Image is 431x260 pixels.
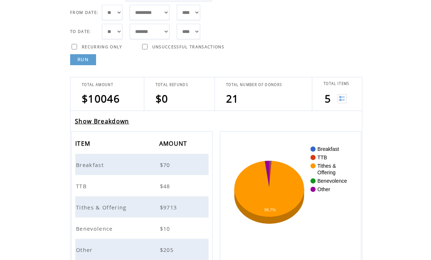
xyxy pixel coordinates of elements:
[76,224,115,231] a: Benevolence
[317,155,327,160] text: TTB
[76,161,106,168] span: Breakfast
[317,170,336,175] text: Offering
[75,117,129,125] a: Show Breakdown
[70,29,91,34] span: TO DATE:
[317,146,339,152] text: Breakfast
[76,246,95,253] span: Other
[264,208,276,212] text: 96.7%
[82,82,113,87] span: TOTAL AMOUNT
[82,44,122,49] span: RECURRING ONLY
[160,246,175,253] span: $205
[152,44,224,49] span: UNSUCCESSFUL TRANSACTIONS
[70,54,96,65] a: RUN
[159,138,189,151] span: AMOUNT
[317,178,347,184] text: Benevolence
[337,94,347,103] img: View list
[76,204,129,211] span: Tithes & Offering
[317,186,330,192] text: Other
[317,163,336,169] text: Tithes &
[75,138,92,151] span: ITEM
[76,161,106,167] a: Breakfast
[76,246,95,252] a: Other
[70,10,98,15] span: FROM DATE:
[76,203,129,210] a: Tithes & Offering
[159,141,189,145] a: AMOUNT
[160,161,172,168] span: $70
[325,92,331,105] span: 5
[226,82,282,87] span: TOTAL NUMBER OF DONORS
[156,92,168,105] span: $0
[324,81,350,86] span: TOTAL ITEMS
[226,92,239,105] span: 21
[160,204,179,211] span: $9713
[160,182,172,190] span: $48
[75,141,92,145] a: ITEM
[82,92,120,105] span: $10046
[160,225,172,232] span: $10
[76,225,115,232] span: Benevolence
[156,82,188,87] span: TOTAL REFUNDS
[231,143,350,253] svg: A chart.
[76,182,88,190] span: TTB
[76,182,88,189] a: TTB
